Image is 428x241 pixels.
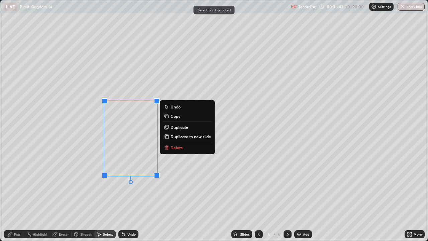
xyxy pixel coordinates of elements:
p: Copy [171,113,180,119]
div: Pen [14,233,20,236]
button: Delete [163,144,212,152]
img: add-slide-button [296,232,302,237]
p: Settings [378,5,391,8]
p: Recording [298,4,316,9]
p: Delete [171,145,183,150]
div: Undo [127,233,136,236]
button: Copy [163,112,212,120]
div: Select [103,233,113,236]
p: Undo [171,104,181,109]
div: / [274,232,276,236]
button: Undo [163,103,212,111]
div: More [414,233,422,236]
div: Shapes [80,233,92,236]
div: Slides [240,233,249,236]
p: LIVE [6,4,15,9]
button: Duplicate [163,123,212,131]
p: Duplicate to new slide [171,134,211,139]
button: End Class [398,3,425,11]
div: Eraser [59,233,69,236]
p: Plant Kingdom 14 [20,4,52,9]
p: Duplicate [171,125,188,130]
button: Duplicate to new slide [163,133,212,141]
img: class-settings-icons [371,4,377,9]
div: Add [303,233,309,236]
div: 5 [265,232,272,236]
div: 5 [277,231,281,237]
img: end-class-cross [400,4,405,9]
div: Highlight [33,233,47,236]
img: recording.375f2c34.svg [291,4,296,9]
